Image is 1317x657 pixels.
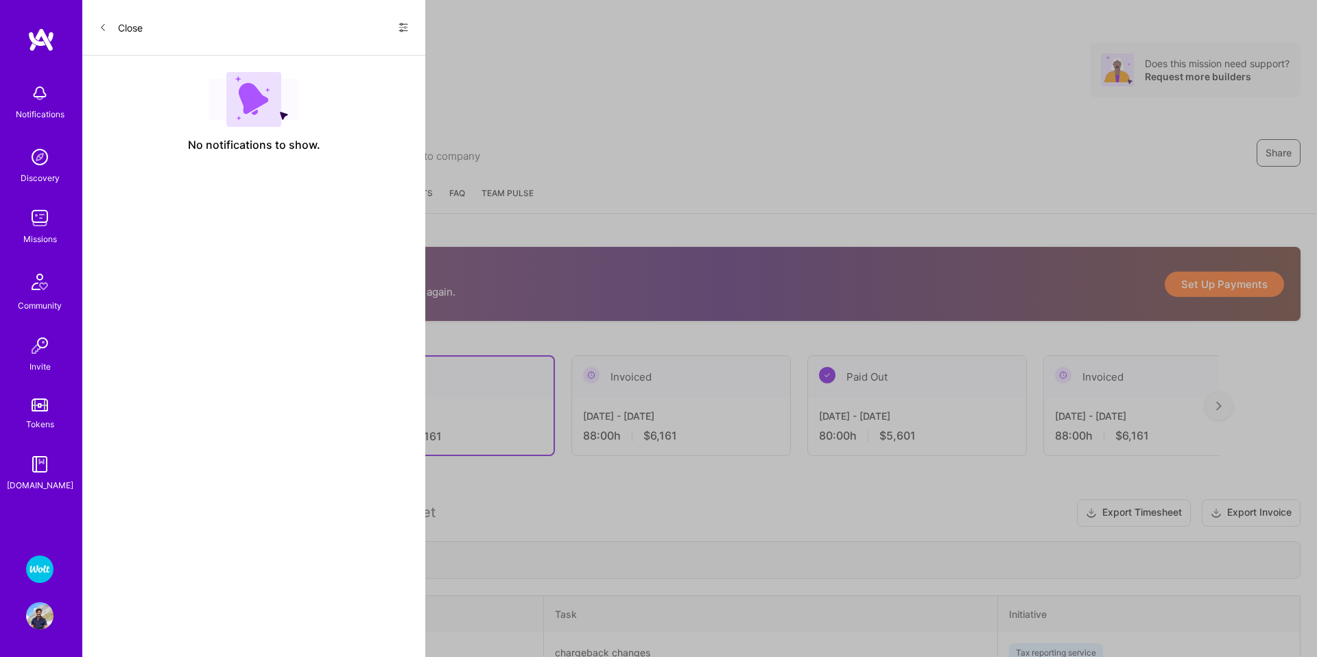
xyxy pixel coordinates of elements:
img: tokens [32,398,48,411]
div: Missions [23,232,57,246]
div: Discovery [21,171,60,185]
div: [DOMAIN_NAME] [7,478,73,492]
img: User Avatar [26,602,54,630]
div: Invite [29,359,51,374]
img: Community [23,265,56,298]
img: teamwork [26,204,54,232]
div: Tokens [26,417,54,431]
a: Wolt - Fintech: Payments Expansion Team [23,556,57,583]
img: discovery [26,143,54,171]
img: Wolt - Fintech: Payments Expansion Team [26,556,54,583]
img: logo [27,27,55,52]
span: No notifications to show. [188,138,320,152]
div: Community [18,298,62,313]
img: guide book [26,451,54,478]
img: Invite [26,332,54,359]
a: User Avatar [23,602,57,630]
img: empty [209,72,299,127]
button: Close [99,16,143,38]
